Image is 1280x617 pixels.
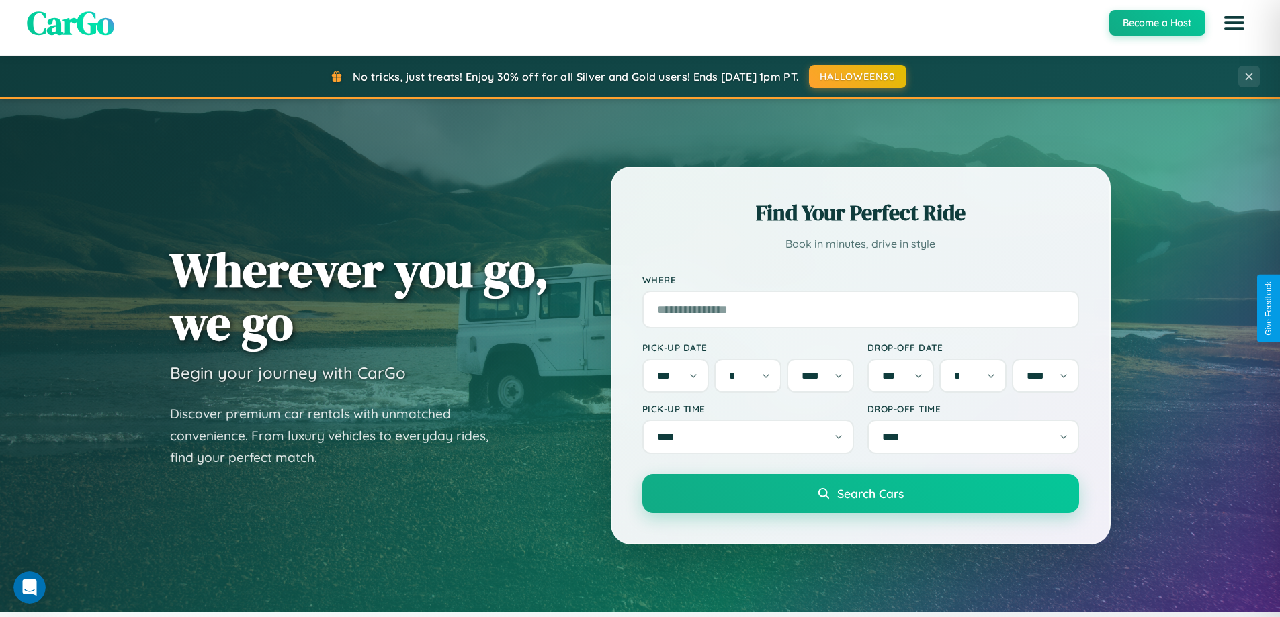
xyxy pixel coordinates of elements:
[353,70,799,83] span: No tricks, just treats! Enjoy 30% off for all Silver and Gold users! Ends [DATE] 1pm PT.
[1215,4,1253,42] button: Open menu
[837,486,904,501] span: Search Cars
[809,65,906,88] button: HALLOWEEN30
[170,403,506,469] p: Discover premium car rentals with unmatched convenience. From luxury vehicles to everyday rides, ...
[642,198,1079,228] h2: Find Your Perfect Ride
[642,342,854,353] label: Pick-up Date
[642,403,854,414] label: Pick-up Time
[170,243,549,349] h1: Wherever you go, we go
[867,403,1079,414] label: Drop-off Time
[1264,281,1273,336] div: Give Feedback
[1109,10,1205,36] button: Become a Host
[27,1,114,45] span: CarGo
[642,234,1079,254] p: Book in minutes, drive in style
[867,342,1079,353] label: Drop-off Date
[642,474,1079,513] button: Search Cars
[642,274,1079,285] label: Where
[170,363,406,383] h3: Begin your journey with CarGo
[13,571,46,604] iframe: Intercom live chat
